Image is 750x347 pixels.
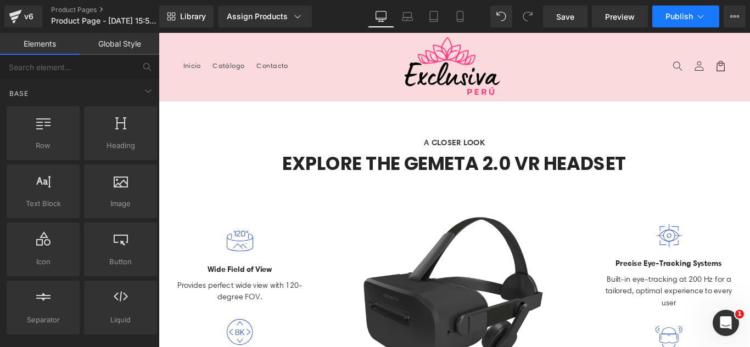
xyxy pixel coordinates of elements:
[87,314,154,326] span: Liquid
[110,32,145,42] span: Contacto
[4,5,42,27] a: v6
[180,12,206,21] span: Library
[298,117,366,128] strong: A CLOSER LOOK
[21,25,54,48] a: Inicio
[11,277,172,303] p: Provides perfect wide view with 120-degree FOV.
[571,25,595,49] summary: Búsqueda
[159,5,214,27] a: New Library
[22,9,36,24] div: v6
[10,140,76,151] span: Row
[87,256,154,268] span: Button
[592,5,648,27] a: Preview
[103,25,152,48] a: Contacto
[80,33,159,55] a: Global Style
[421,5,447,27] a: Tablet
[8,88,30,99] span: Base
[54,25,104,48] a: Catálogo
[490,5,512,27] button: Undo
[87,198,154,209] span: Image
[517,5,539,27] button: Redo
[513,253,633,264] strong: Precise Eye-Tracking Systems
[556,11,574,22] span: Save
[652,5,719,27] button: Publish
[10,198,76,209] span: Text Block
[713,310,739,336] iframe: Intercom live chat
[51,16,156,25] span: Product Page - [DATE] 15:53:27
[394,5,421,27] a: Laptop
[10,314,76,326] span: Separator
[51,5,177,14] a: Product Pages
[724,5,746,27] button: More
[61,32,97,42] span: Catálogo
[87,140,154,151] span: Heading
[227,11,303,22] div: Assign Products
[447,5,473,27] a: Mobile
[368,5,394,27] a: Desktop
[27,32,48,42] span: Inicio
[665,12,693,21] span: Publish
[139,132,525,161] strong: EXPLORE THE GEMETA 2.0 VR HEADSET
[55,260,128,271] strong: Wide Field of View
[493,270,654,310] p: Built-in eye-tracking at 200 Hz for a tailored, optimal experience to every user
[10,256,76,268] span: Icon
[735,310,744,318] span: 1
[605,11,635,22] span: Preview
[275,4,385,70] img: Exclusiva Perú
